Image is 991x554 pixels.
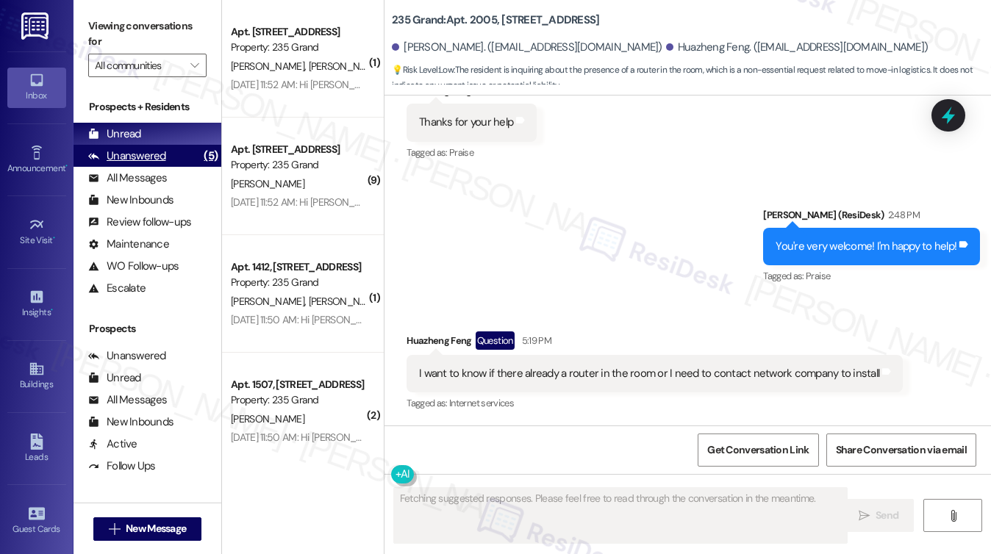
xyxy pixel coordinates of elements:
[392,62,991,94] span: : The resident is inquiring about the presence of a router in the room, which is a non-essential ...
[231,412,304,425] span: [PERSON_NAME]
[88,392,167,408] div: All Messages
[88,370,141,386] div: Unread
[763,265,980,287] div: Tagged as:
[88,436,137,452] div: Active
[88,414,173,430] div: New Inbounds
[776,239,956,254] div: You're very welcome! I'm happy to help!
[948,510,959,522] i: 
[763,207,980,228] div: [PERSON_NAME] (ResiDesk)
[7,68,66,107] a: Inbox
[95,54,183,77] input: All communities
[7,356,66,396] a: Buildings
[74,99,221,115] div: Prospects + Residents
[231,157,367,173] div: Property: 235 Grand
[7,501,66,541] a: Guest Cards
[859,510,870,522] i: 
[231,60,309,73] span: [PERSON_NAME]
[707,442,809,458] span: Get Conversation Link
[88,281,146,296] div: Escalate
[309,60,382,73] span: [PERSON_NAME]
[7,429,66,469] a: Leads
[93,517,202,541] button: New Message
[88,215,191,230] div: Review follow-ups
[836,442,967,458] span: Share Conversation via email
[74,321,221,337] div: Prospects
[806,270,830,282] span: Praise
[476,331,515,350] div: Question
[407,331,903,355] div: Huazheng Feng
[231,142,367,157] div: Apt. [STREET_ADDRESS]
[407,392,903,414] div: Tagged as:
[449,146,473,159] span: Praise
[419,366,879,381] div: I want to know if there already a router in the room or I need to contact network company to install
[309,295,382,308] span: [PERSON_NAME]
[88,148,166,164] div: Unanswered
[65,161,68,171] span: •
[109,523,120,535] i: 
[88,458,156,474] div: Follow Ups
[7,212,66,252] a: Site Visit •
[21,12,51,40] img: ResiDesk Logo
[419,115,513,130] div: Thanks for your help
[449,397,514,409] span: Internet services
[231,259,367,275] div: Apt. 1412, [STREET_ADDRESS]
[88,193,173,208] div: New Inbounds
[231,392,367,408] div: Property: 235 Grand
[53,233,55,243] span: •
[88,348,166,364] div: Unanswered
[392,40,662,55] div: [PERSON_NAME]. ([EMAIL_ADDRESS][DOMAIN_NAME])
[231,295,309,308] span: [PERSON_NAME]
[231,275,367,290] div: Property: 235 Grand
[231,40,367,55] div: Property: 235 Grand
[231,24,367,40] div: Apt. [STREET_ADDRESS]
[392,12,599,28] b: 235 Grand: Apt. 2005, [STREET_ADDRESS]
[231,377,367,392] div: Apt. 1507, [STREET_ADDRESS]
[392,64,454,76] strong: 💡 Risk Level: Low
[876,508,898,523] span: Send
[51,305,53,315] span: •
[190,60,198,71] i: 
[843,499,915,532] button: Send
[7,284,66,324] a: Insights •
[74,500,221,515] div: Residents
[884,207,920,223] div: 2:48 PM
[88,237,169,252] div: Maintenance
[666,40,929,55] div: Huazheng Feng. ([EMAIL_ADDRESS][DOMAIN_NAME])
[407,142,537,163] div: Tagged as:
[231,177,304,190] span: [PERSON_NAME]
[88,259,179,274] div: WO Follow-ups
[698,434,818,467] button: Get Conversation Link
[518,333,551,348] div: 5:19 PM
[88,126,141,142] div: Unread
[88,15,207,54] label: Viewing conversations for
[394,488,848,543] textarea: Fetching suggested responses. Please feel free to read through the conversation in the meantime.
[88,170,167,186] div: All Messages
[826,434,976,467] button: Share Conversation via email
[126,521,186,536] span: New Message
[200,145,221,168] div: (5)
